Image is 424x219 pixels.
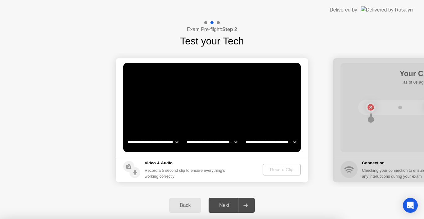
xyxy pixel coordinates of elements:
h1: Test your Tech [180,34,244,48]
h5: Video & Audio [145,160,228,166]
div: Record a 5 second clip to ensure everything’s working correctly [145,167,228,179]
div: Delivered by [330,6,357,14]
img: Delivered by Rosalyn [361,6,413,13]
select: Available microphones [244,136,297,148]
select: Available cameras [126,136,179,148]
div: Back [171,203,199,208]
div: Record Clip [265,167,298,172]
div: Next [210,203,238,208]
select: Available speakers [185,136,238,148]
h4: Exam Pre-flight: [187,26,237,33]
div: Open Intercom Messenger [403,198,418,213]
b: Step 2 [222,27,237,32]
